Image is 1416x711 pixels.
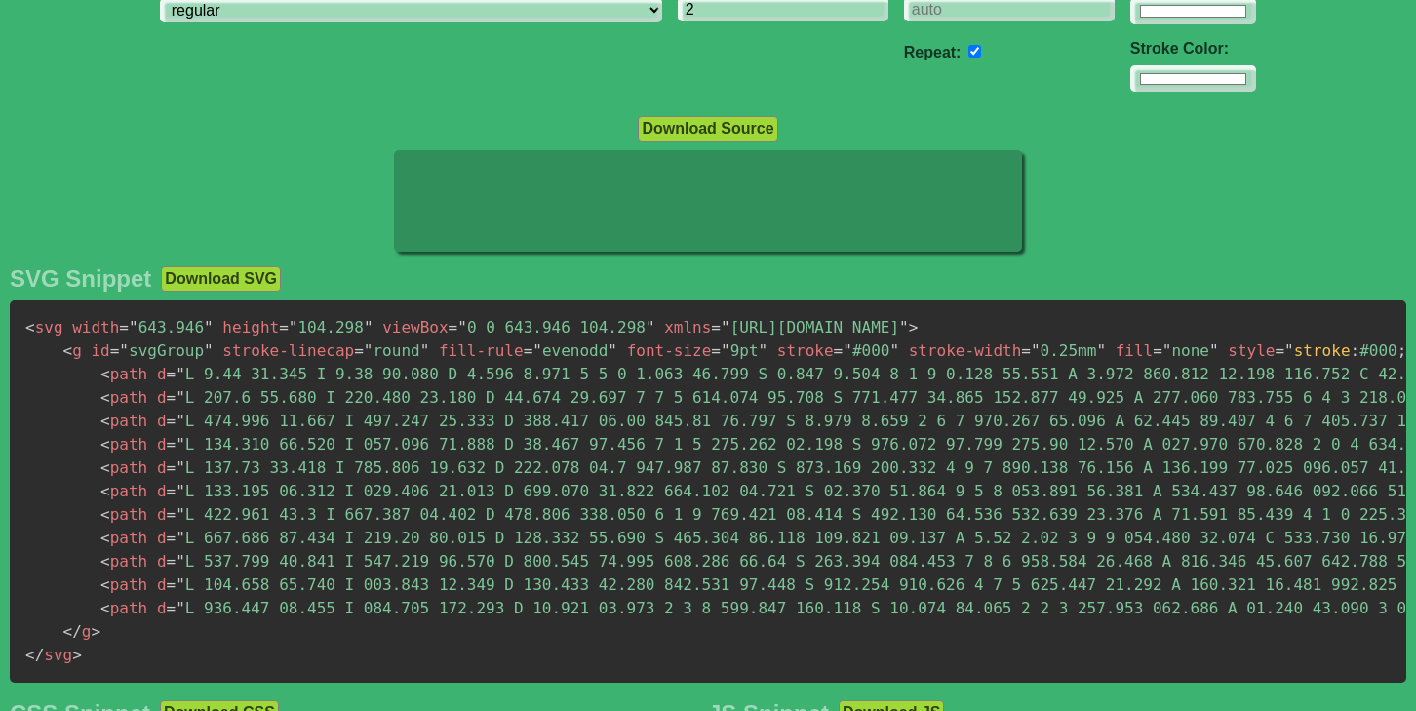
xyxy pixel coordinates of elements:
span: < [100,412,110,430]
span: < [63,341,73,360]
span: " [176,435,185,454]
span: < [25,318,35,336]
span: < [100,529,110,547]
span: " [889,341,899,360]
span: " [176,529,185,547]
span: path [100,482,147,500]
span: fill [1116,341,1154,360]
span: = [711,318,721,336]
span: d [157,412,167,430]
span: > [91,622,100,641]
span: < [100,599,110,617]
span: = [354,341,364,360]
span: = [167,458,177,477]
input: auto [968,45,981,58]
span: " [721,341,730,360]
span: svgGroup [110,341,214,360]
span: < [100,458,110,477]
span: d [157,482,167,500]
span: " [721,318,730,336]
span: " [176,388,185,407]
span: < [100,388,110,407]
span: = [834,341,844,360]
span: path [100,529,147,547]
span: " [646,318,655,336]
span: > [909,318,919,336]
span: 104.298 [279,318,373,336]
span: [URL][DOMAIN_NAME] [711,318,908,336]
span: fill-rule [439,341,524,360]
span: path [100,505,147,524]
span: " [176,505,185,524]
span: path [100,365,147,383]
span: svg [25,318,63,336]
span: d [157,529,167,547]
span: path [100,412,147,430]
span: " [608,341,617,360]
span: " [176,458,185,477]
span: d [157,505,167,524]
span: = [119,318,129,336]
span: </ [63,622,82,641]
span: id [91,341,109,360]
span: " [532,341,542,360]
span: < [100,552,110,571]
span: 0.25mm [1021,341,1106,360]
span: #000 [834,341,899,360]
span: " [364,318,374,336]
span: = [167,388,177,407]
span: height [222,318,279,336]
span: font-size [627,341,712,360]
span: " [204,341,214,360]
span: = [711,341,721,360]
span: > [72,646,82,664]
span: path [100,435,147,454]
span: = [279,318,289,336]
span: < [100,365,110,383]
span: </ [25,646,44,664]
span: < [100,575,110,594]
span: d [157,458,167,477]
span: path [100,599,147,617]
span: d [157,599,167,617]
span: " [119,341,129,360]
span: " [176,599,185,617]
span: 9pt [711,341,767,360]
span: = [167,365,177,383]
span: " [204,318,214,336]
button: Download Source [638,116,777,141]
span: stroke-linecap [222,341,354,360]
span: " [176,365,185,383]
span: xmlns [664,318,711,336]
span: " [1096,341,1106,360]
span: = [167,412,177,430]
span: round [354,341,429,360]
span: < [100,435,110,454]
span: " [176,575,185,594]
span: = [167,529,177,547]
span: = [167,505,177,524]
span: " [1209,341,1219,360]
span: < [100,482,110,500]
span: stroke-width [909,341,1022,360]
span: = [167,552,177,571]
span: " [176,482,185,500]
span: path [100,575,147,594]
span: stroke [777,341,834,360]
span: " [176,552,185,571]
span: ; [1397,341,1407,360]
span: " [1162,341,1172,360]
span: d [157,365,167,383]
label: Repeat: [904,44,962,60]
span: d [157,575,167,594]
span: evenodd [524,341,617,360]
span: none [1153,341,1218,360]
span: " [899,318,909,336]
span: " [129,318,138,336]
span: g [63,341,82,360]
span: = [1021,341,1031,360]
span: g [63,622,92,641]
span: viewBox [382,318,448,336]
span: 643.946 [119,318,213,336]
span: = [1153,341,1162,360]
